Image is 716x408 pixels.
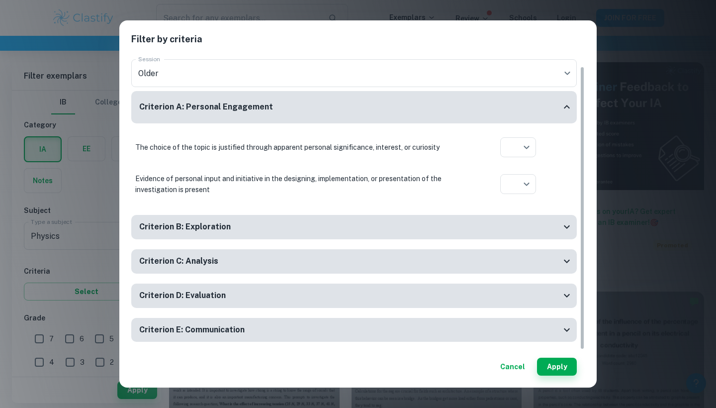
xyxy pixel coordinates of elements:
h2: Filter by criteria [131,32,585,54]
button: Cancel [496,358,529,376]
div: Criterion D: Evaluation [131,284,577,308]
h6: Criterion D: Evaluation [139,290,226,302]
div: Criterion A: Personal Engagement [131,91,577,123]
h6: Criterion C: Analysis [139,255,218,268]
div: Older [131,59,577,87]
h6: Criterion E: Communication [139,324,245,336]
div: Criterion C: Analysis [131,249,577,274]
button: Apply [537,358,577,376]
p: The choice of the topic is justified through apparent personal significance, interest, or curiosity [135,142,463,153]
h6: Criterion B: Exploration [139,221,231,233]
h6: Criterion A: Personal Engagement [139,101,273,113]
label: Session [138,55,160,63]
p: Evidence of personal input and initiative in the designing, implementation, or presentation of th... [135,173,463,195]
div: Criterion B: Exploration [131,215,577,239]
div: Criterion E: Communication [131,318,577,342]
